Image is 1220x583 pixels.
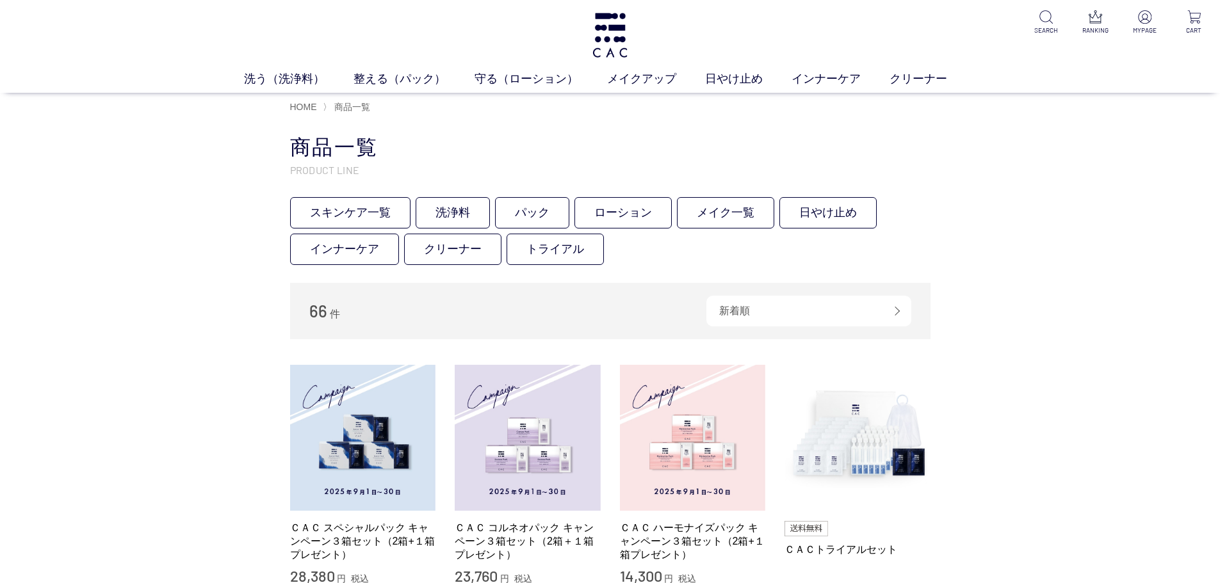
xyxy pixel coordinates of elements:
[779,197,877,228] a: 日やけ止め
[1030,26,1062,35] p: SEARCH
[1129,26,1160,35] p: MYPAGE
[455,365,601,511] img: ＣＡＣ コルネオパック キャンペーン３箱セット（2箱＋１箱プレゼント）
[244,70,354,88] a: 洗う（洗浄料）
[507,234,604,265] a: トライアル
[620,521,766,562] a: ＣＡＣ ハーモナイズパック キャンペーン３箱セット（2箱+１箱プレゼント）
[354,70,475,88] a: 整える（パック）
[1129,10,1160,35] a: MYPAGE
[1080,26,1111,35] p: RANKING
[574,197,672,228] a: ローション
[416,197,490,228] a: 洗浄料
[290,102,317,112] a: HOME
[290,163,931,177] p: PRODUCT LINE
[890,70,976,88] a: クリーナー
[290,365,436,511] img: ＣＡＣ スペシャルパック キャンペーン３箱セット（2箱+１箱プレゼント）
[290,234,399,265] a: インナーケア
[677,197,774,228] a: メイク一覧
[290,197,411,228] a: スキンケア一覧
[475,70,607,88] a: 守る（ローション）
[705,70,792,88] a: 日やけ止め
[334,102,370,112] span: 商品一覧
[1178,26,1210,35] p: CART
[332,102,370,112] a: 商品一覧
[785,365,931,511] img: ＣＡＣトライアルセット
[323,101,373,113] li: 〉
[785,543,931,556] a: ＣＡＣトライアルセット
[1178,10,1210,35] a: CART
[590,13,630,58] img: logo
[309,301,327,321] span: 66
[404,234,501,265] a: クリーナー
[792,70,890,88] a: インナーケア
[455,521,601,562] a: ＣＡＣ コルネオパック キャンペーン３箱セット（2箱＋１箱プレゼント）
[1030,10,1062,35] a: SEARCH
[290,521,436,562] a: ＣＡＣ スペシャルパック キャンペーン３箱セット（2箱+１箱プレゼント）
[785,521,828,536] img: 送料無料
[1080,10,1111,35] a: RANKING
[495,197,569,228] a: パック
[290,134,931,161] h1: 商品一覧
[330,308,340,319] span: 件
[607,70,705,88] a: メイクアップ
[706,296,911,326] div: 新着順
[620,365,766,511] img: ＣＡＣ ハーモナイズパック キャンペーン３箱セット（2箱+１箱プレゼント）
